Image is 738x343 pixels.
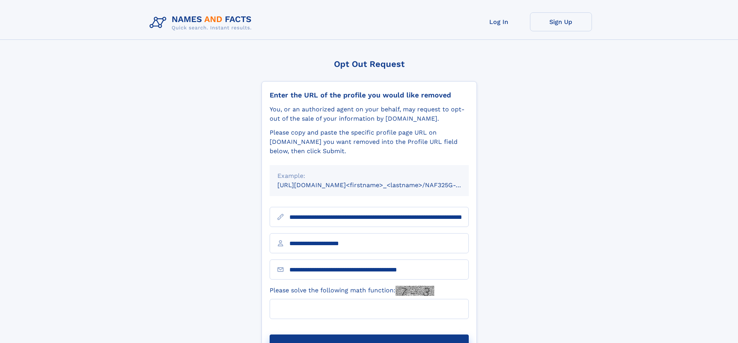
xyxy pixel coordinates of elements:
a: Log In [468,12,530,31]
div: Example: [277,171,461,181]
a: Sign Up [530,12,592,31]
div: You, or an authorized agent on your behalf, may request to opt-out of the sale of your informatio... [270,105,469,123]
div: Please copy and paste the specific profile page URL on [DOMAIN_NAME] you want removed into the Pr... [270,128,469,156]
div: Opt Out Request [261,59,477,69]
div: Enter the URL of the profile you would like removed [270,91,469,99]
small: [URL][DOMAIN_NAME]<firstname>_<lastname>/NAF325G-xxxxxxxx [277,181,483,189]
img: Logo Names and Facts [146,12,258,33]
label: Please solve the following math function: [270,286,434,296]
